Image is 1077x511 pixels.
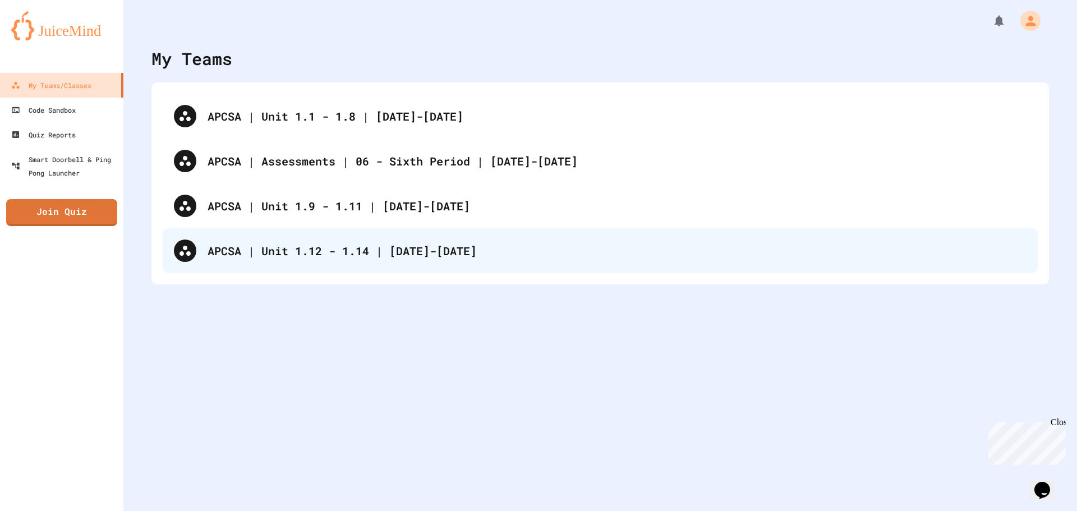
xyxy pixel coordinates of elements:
div: My Account [1009,8,1043,34]
div: APCSA | Unit 1.12 - 1.14 | [DATE]-[DATE] [163,228,1038,273]
iframe: chat widget [984,417,1066,465]
div: APCSA | Unit 1.12 - 1.14 | [DATE]-[DATE] [208,242,1027,259]
div: Code Sandbox [11,103,76,117]
div: APCSA | Unit 1.9 - 1.11 | [DATE]-[DATE] [208,197,1027,214]
div: APCSA | Assessments | 06 - Sixth Period | [DATE]-[DATE] [208,153,1027,169]
div: Quiz Reports [11,128,76,141]
div: APCSA | Unit 1.1 - 1.8 | [DATE]-[DATE] [208,108,1027,125]
div: My Teams [151,46,232,71]
div: My Notifications [972,11,1009,30]
div: Chat with us now!Close [4,4,77,71]
a: Join Quiz [6,199,117,226]
img: logo-orange.svg [11,11,112,40]
div: APCSA | Assessments | 06 - Sixth Period | [DATE]-[DATE] [163,139,1038,183]
iframe: chat widget [1030,466,1066,500]
div: My Teams/Classes [11,79,91,92]
div: APCSA | Unit 1.9 - 1.11 | [DATE]-[DATE] [163,183,1038,228]
div: APCSA | Unit 1.1 - 1.8 | [DATE]-[DATE] [163,94,1038,139]
div: Smart Doorbell & Ping Pong Launcher [11,153,119,179]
